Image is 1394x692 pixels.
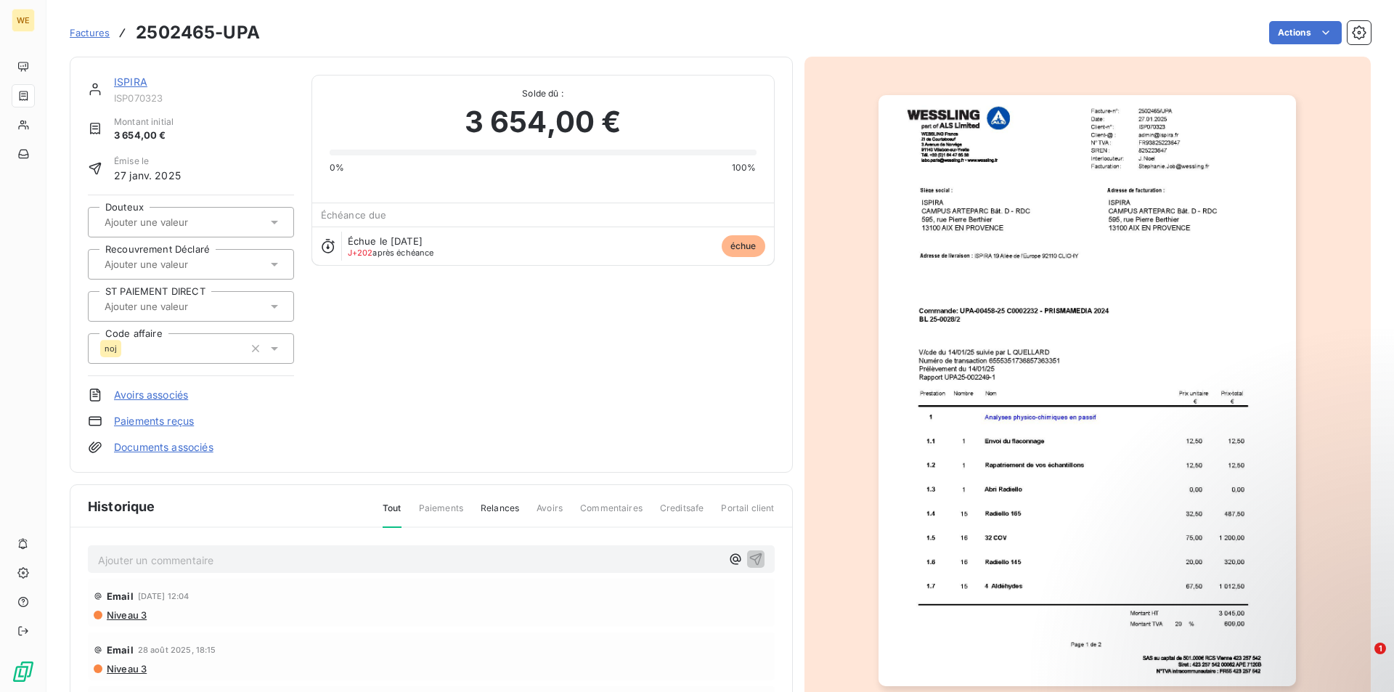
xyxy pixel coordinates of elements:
[107,644,134,656] span: Email
[114,414,194,428] a: Paiements reçus
[12,660,35,683] img: Logo LeanPay
[114,155,181,168] span: Émise le
[70,27,110,38] span: Factures
[580,502,643,526] span: Commentaires
[88,497,155,516] span: Historique
[330,87,757,100] span: Solde dû :
[114,388,188,402] a: Avoirs associés
[103,300,249,313] input: Ajouter une valeur
[1104,551,1394,653] iframe: Intercom notifications message
[1374,643,1386,654] span: 1
[105,609,147,621] span: Niveau 3
[383,502,402,528] span: Tout
[481,502,519,526] span: Relances
[105,344,117,353] span: noj
[138,646,216,654] span: 28 août 2025, 18:15
[732,161,757,174] span: 100%
[114,115,174,129] span: Montant initial
[321,209,387,221] span: Échéance due
[114,129,174,143] span: 3 654,00 €
[136,20,260,46] h3: 2502465-UPA
[103,258,249,271] input: Ajouter une valeur
[114,168,181,183] span: 27 janv. 2025
[348,248,373,258] span: J+202
[348,248,434,257] span: après échéance
[419,502,463,526] span: Paiements
[114,92,294,104] span: ISP070323
[348,235,423,247] span: Échue le [DATE]
[107,590,134,602] span: Email
[722,235,765,257] span: échue
[879,95,1296,686] img: invoice_thumbnail
[721,502,774,526] span: Portail client
[1345,643,1379,677] iframe: Intercom live chat
[330,161,344,174] span: 0%
[114,440,213,455] a: Documents associés
[103,216,249,229] input: Ajouter une valeur
[12,9,35,32] div: WE
[114,76,147,88] a: ISPIRA
[138,592,189,601] span: [DATE] 12:04
[465,100,621,144] span: 3 654,00 €
[70,25,110,40] a: Factures
[1269,21,1342,44] button: Actions
[537,502,563,526] span: Avoirs
[660,502,704,526] span: Creditsafe
[105,663,147,675] span: Niveau 3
